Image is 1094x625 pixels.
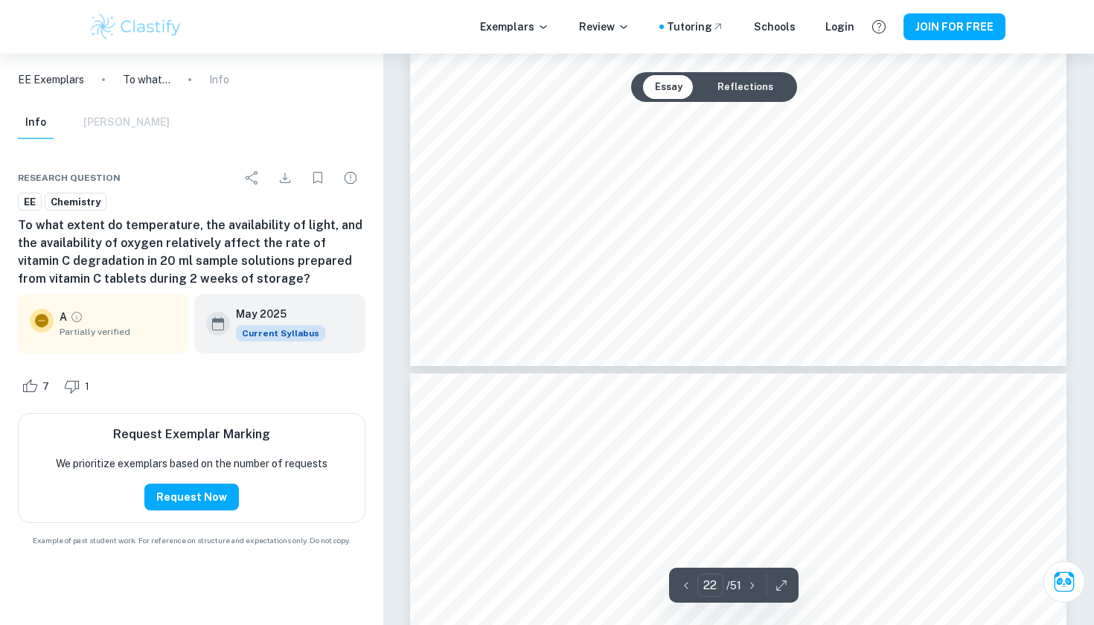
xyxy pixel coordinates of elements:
[60,374,97,398] div: Dislike
[45,193,106,211] a: Chemistry
[667,19,724,35] a: Tutoring
[60,309,67,325] p: A
[303,163,333,193] div: Bookmark
[866,14,892,39] button: Help and Feedback
[754,19,796,35] a: Schools
[209,71,229,88] p: Info
[903,13,1005,40] button: JOIN FOR FREE
[480,19,549,35] p: Exemplars
[236,325,325,342] span: Current Syllabus
[77,379,97,394] span: 1
[18,71,84,88] a: EE Exemplars
[113,426,270,443] h6: Request Exemplar Marking
[18,171,121,185] span: Research question
[18,535,365,546] span: Example of past student work. For reference on structure and expectations only. Do not copy.
[60,325,176,339] span: Partially verified
[89,12,183,42] img: Clastify logo
[825,19,854,35] a: Login
[70,310,83,324] a: Grade partially verified
[643,75,694,99] button: Essay
[144,484,239,510] button: Request Now
[706,75,785,99] button: Reflections
[18,217,365,288] h6: To what extent do temperature, the availability of light, and the availability of oxygen relative...
[726,577,741,594] p: / 51
[270,163,300,193] div: Download
[19,195,41,210] span: EE
[336,163,365,193] div: Report issue
[579,19,630,35] p: Review
[45,195,106,210] span: Chemistry
[236,325,325,342] div: This exemplar is based on the current syllabus. Feel free to refer to it for inspiration/ideas wh...
[236,306,313,322] h6: May 2025
[18,374,57,398] div: Like
[56,455,327,472] p: We prioritize exemplars based on the number of requests
[18,106,54,139] button: Info
[123,71,170,88] p: To what extent do temperature, the availability of light, and the availability of oxygen relative...
[18,193,42,211] a: EE
[237,163,267,193] div: Share
[34,379,57,394] span: 7
[1043,561,1085,603] button: Ask Clai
